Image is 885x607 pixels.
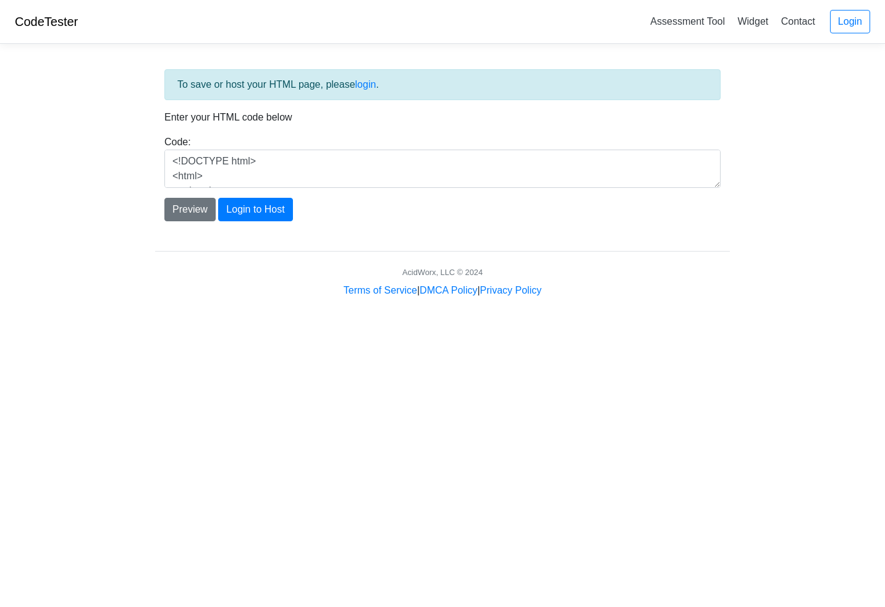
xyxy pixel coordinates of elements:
a: login [355,79,376,90]
p: Enter your HTML code below [164,110,721,125]
div: | | [344,283,541,298]
a: Terms of Service [344,285,417,295]
a: Widget [732,11,773,32]
a: Contact [776,11,820,32]
a: Privacy Policy [480,285,542,295]
div: To save or host your HTML page, please . [164,69,721,100]
textarea: <!DOCTYPE html> <html> <head> <title>Test</title> </head> <body> <h1>Hello, world!</h1> </body> <... [164,150,721,188]
button: Preview [164,198,216,221]
a: Login [830,10,870,33]
div: AcidWorx, LLC © 2024 [402,266,483,278]
a: Assessment Tool [645,11,730,32]
button: Login to Host [218,198,292,221]
a: CodeTester [15,15,78,28]
div: Code: [155,135,730,188]
a: DMCA Policy [420,285,477,295]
